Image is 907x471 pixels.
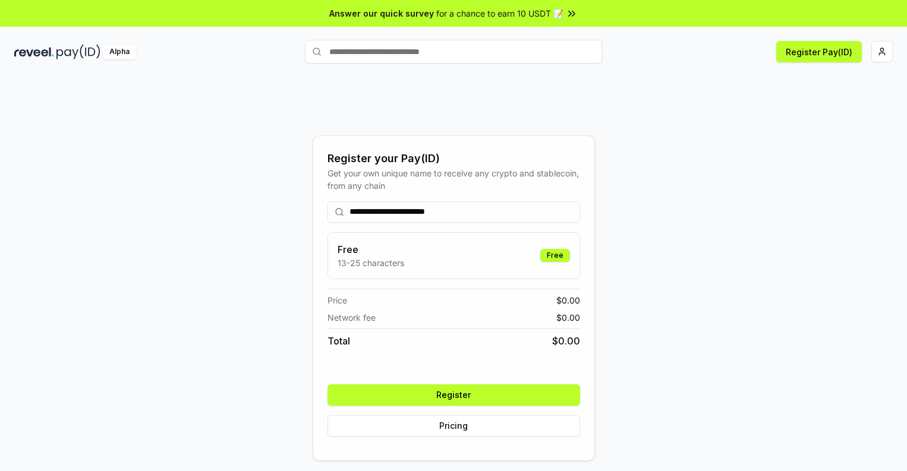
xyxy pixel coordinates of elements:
[338,257,404,269] p: 13-25 characters
[103,45,136,59] div: Alpha
[436,7,563,20] span: for a chance to earn 10 USDT 📝
[776,41,862,62] button: Register Pay(ID)
[14,45,54,59] img: reveel_dark
[552,334,580,348] span: $ 0.00
[327,150,580,167] div: Register your Pay(ID)
[327,167,580,192] div: Get your own unique name to receive any crypto and stablecoin, from any chain
[327,415,580,437] button: Pricing
[329,7,434,20] span: Answer our quick survey
[327,334,350,348] span: Total
[327,294,347,306] span: Price
[56,45,100,59] img: pay_id
[556,311,580,324] span: $ 0.00
[327,311,376,324] span: Network fee
[540,249,570,262] div: Free
[338,242,404,257] h3: Free
[556,294,580,306] span: $ 0.00
[327,384,580,406] button: Register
